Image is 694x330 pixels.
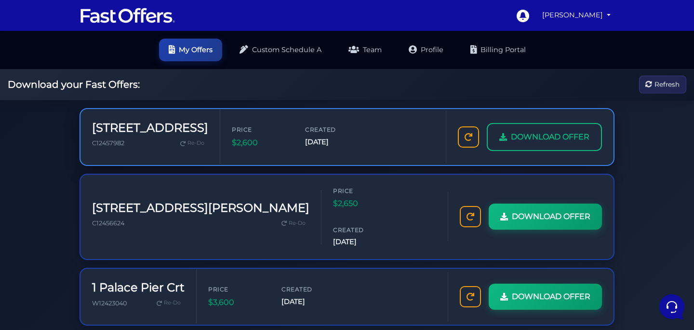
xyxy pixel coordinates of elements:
[657,292,686,321] iframe: Customerly Messenger Launcher
[489,284,602,310] a: DOWNLOAD OFFER
[15,96,177,116] button: Start a Conversation
[187,139,204,148] span: Re-Do
[153,297,185,309] a: Re-Do
[281,285,339,294] span: Created
[333,186,391,195] span: Price
[208,296,266,309] span: $3,600
[281,296,339,307] span: [DATE]
[305,125,363,134] span: Created
[83,255,110,263] p: Messages
[8,241,67,263] button: Home
[92,281,185,295] h3: 1 Palace Pier Crt
[92,121,208,135] h3: [STREET_ADDRESS]
[333,225,391,234] span: Created
[232,125,290,134] span: Price
[208,285,266,294] span: Price
[8,79,140,90] h2: Download your Fast Offers:
[15,135,66,143] span: Find an Answer
[654,79,680,90] span: Refresh
[120,135,177,143] a: Open Help Center
[333,236,391,247] span: [DATE]
[92,220,124,227] span: C12456624
[289,219,306,228] span: Re-Do
[8,8,162,39] h2: Hello [PERSON_NAME] 👋
[538,6,614,25] a: [PERSON_NAME]
[15,69,35,89] img: dark
[487,123,602,151] a: DOWNLOAD OFFER
[92,201,309,215] h3: [STREET_ADDRESS][PERSON_NAME]
[339,39,391,61] a: Team
[461,39,535,61] a: Billing Portal
[126,241,185,263] button: Help
[639,76,686,94] button: Refresh
[92,139,124,147] span: C12457982
[29,255,45,263] p: Home
[156,54,177,62] a: See all
[278,217,309,230] a: Re-Do
[512,290,590,303] span: DOWNLOAD OFFER
[230,39,331,61] a: Custom Schedule A
[15,54,78,62] span: Your Conversations
[67,241,126,263] button: Messages
[512,210,590,223] span: DOWNLOAD OFFER
[333,197,391,210] span: $2,650
[489,204,602,230] a: DOWNLOAD OFFER
[69,102,135,110] span: Start a Conversation
[159,39,222,61] a: My Offers
[305,137,363,148] span: [DATE]
[511,131,589,143] span: DOWNLOAD OFFER
[232,137,290,149] span: $2,600
[149,255,162,263] p: Help
[22,156,158,165] input: Search for an Article...
[164,299,181,307] span: Re-Do
[399,39,453,61] a: Profile
[31,69,50,89] img: dark
[176,137,208,150] a: Re-Do
[92,300,127,307] span: W12423040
